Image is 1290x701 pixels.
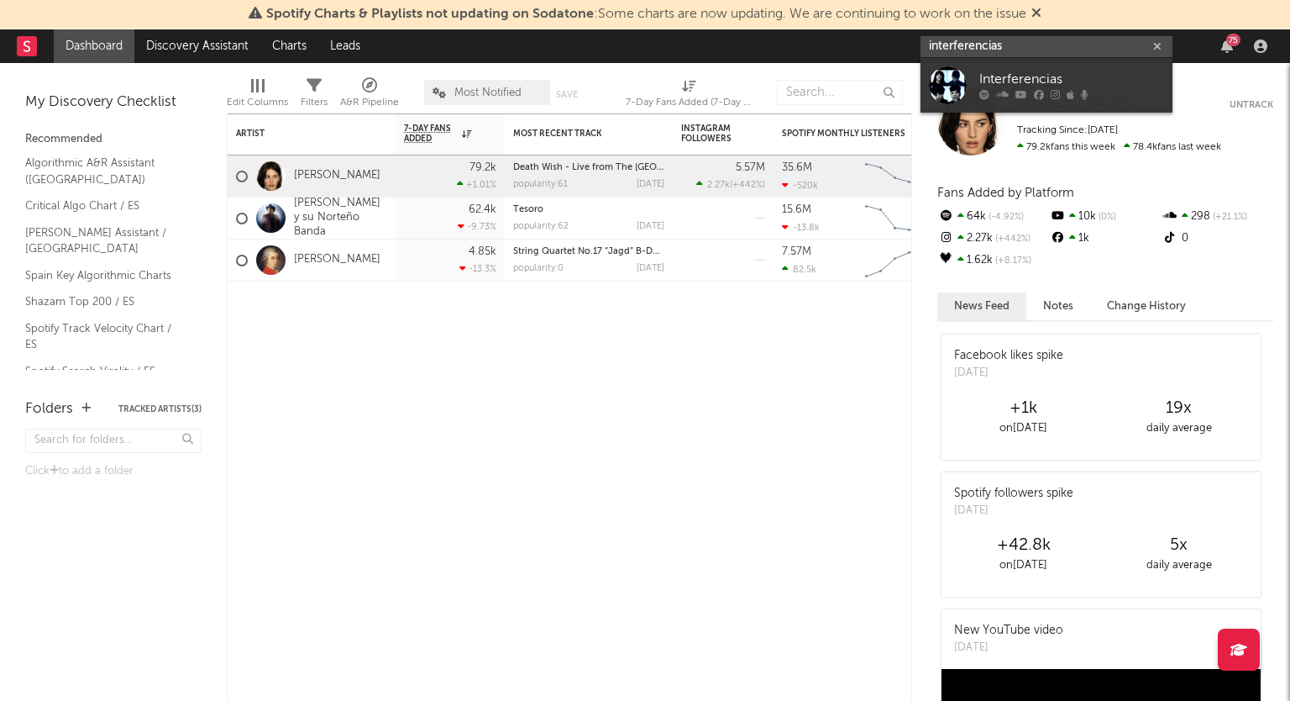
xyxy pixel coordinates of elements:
[236,129,362,139] div: Artist
[266,8,1026,21] span: : Some charts are now updating. We are continuing to work on the issue
[513,163,730,172] a: Death Wish - Live from The [GEOGRAPHIC_DATA]
[513,129,639,139] div: Most Recent Track
[25,362,185,381] a: Spotify Search Virality / ES
[294,197,387,240] a: [PERSON_NAME] y su Norteño Banda
[301,71,328,120] div: Filters
[1026,293,1090,320] button: Notes
[946,535,1101,556] div: +42.8k
[681,124,740,144] div: Instagram Followers
[954,622,1063,640] div: New YouTube video
[1096,213,1116,222] span: 0 %
[1226,34,1240,46] div: 75
[1162,228,1273,250] div: 0
[454,87,522,98] span: Most Notified
[294,169,380,183] a: [PERSON_NAME]
[556,90,578,99] button: Save
[260,29,318,63] a: Charts
[227,71,288,120] div: Edit Columns
[513,264,564,273] div: popularity: 0
[227,92,288,113] div: Edit Columns
[782,222,820,233] div: -13.8k
[469,162,496,173] div: 79.2k
[25,293,185,311] a: Shazam Top 200 / ES
[782,264,816,275] div: 82.5k
[1230,97,1273,113] button: Untrack
[696,179,765,190] div: ( )
[469,246,496,257] div: 4.85k
[25,224,185,258] a: [PERSON_NAME] Assistant / [GEOGRAPHIC_DATA]
[301,92,328,113] div: Filters
[513,163,664,172] div: Death Wish - Live from The O2 Arena
[25,154,185,188] a: Algorithmic A&R Assistant ([GEOGRAPHIC_DATA])
[469,204,496,215] div: 62.4k
[1049,206,1161,228] div: 10k
[25,429,202,453] input: Search for folders...
[782,246,811,257] div: 7.57M
[1101,419,1256,439] div: daily average
[513,205,543,214] a: Tesoro
[513,247,965,256] a: String Quartet No.17 “Jagd” B-Dur, K. 458 Ⅱ. Menuetto (Arr. for 2*B-flat Cl, Basset Hr & [PERSON_...
[513,205,664,214] div: Tesoro
[777,80,903,105] input: Search...
[1017,142,1221,152] span: 78.4k fans last week
[626,71,752,120] div: 7-Day Fans Added (7-Day Fans Added)
[1031,8,1041,21] span: Dismiss
[1162,206,1273,228] div: 298
[732,181,763,190] span: +442 %
[937,187,1074,199] span: Fans Added by Platform
[707,181,730,190] span: 2.27k
[25,197,185,215] a: Critical Algo Chart / ES
[937,206,1049,228] div: 64k
[946,419,1101,439] div: on [DATE]
[459,263,496,274] div: -13.3 %
[513,247,664,256] div: String Quartet No.17 “Jagd” B-Dur, K. 458 Ⅱ. Menuetto (Arr. for 2*B-flat Cl, Basset Hr & Bass Cl)
[1101,535,1256,556] div: 5 x
[626,92,752,113] div: 7-Day Fans Added (7-Day Fans Added)
[404,124,458,144] span: 7-Day Fans Added
[946,556,1101,576] div: on [DATE]
[637,264,664,273] div: [DATE]
[857,198,933,240] svg: Chart title
[54,29,134,63] a: Dashboard
[954,640,1063,656] div: [DATE]
[782,180,818,191] div: -520k
[25,92,202,113] div: My Discovery Checklist
[1090,293,1203,320] button: Change History
[954,503,1073,519] div: [DATE]
[25,266,185,285] a: Spain Key Algorithmic Charts
[637,180,664,189] div: [DATE]
[782,204,811,215] div: 15.6M
[782,162,812,173] div: 35.6M
[318,29,372,63] a: Leads
[25,319,185,354] a: Spotify Track Velocity Chart / ES
[782,129,908,139] div: Spotify Monthly Listeners
[25,399,73,419] div: Folders
[294,253,380,267] a: [PERSON_NAME]
[134,29,260,63] a: Discovery Assistant
[954,365,1063,382] div: [DATE]
[986,213,1024,222] span: -4.92 %
[637,222,664,231] div: [DATE]
[1101,556,1256,576] div: daily average
[736,162,765,173] div: 5.57M
[946,398,1101,419] div: +1k
[1101,398,1256,419] div: 19 x
[1017,125,1118,135] span: Tracking Since: [DATE]
[513,222,569,231] div: popularity: 62
[513,180,568,189] div: popularity: 61
[954,347,1063,365] div: Facebook likes spike
[1210,213,1247,222] span: +21.1 %
[937,293,1026,320] button: News Feed
[993,256,1031,266] span: +8.17 %
[266,8,594,21] span: Spotify Charts & Playlists not updating on Sodatone
[1221,40,1233,53] button: 75
[857,155,933,198] svg: Chart title
[458,221,496,232] div: -9.73 %
[954,485,1073,503] div: Spotify followers spike
[1049,228,1161,250] div: 1k
[25,129,202,150] div: Recommended
[25,461,202,482] div: Click to add a folder.
[857,240,933,282] svg: Chart title
[979,70,1164,90] div: Interferencias
[118,405,202,414] button: Tracked Artists(3)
